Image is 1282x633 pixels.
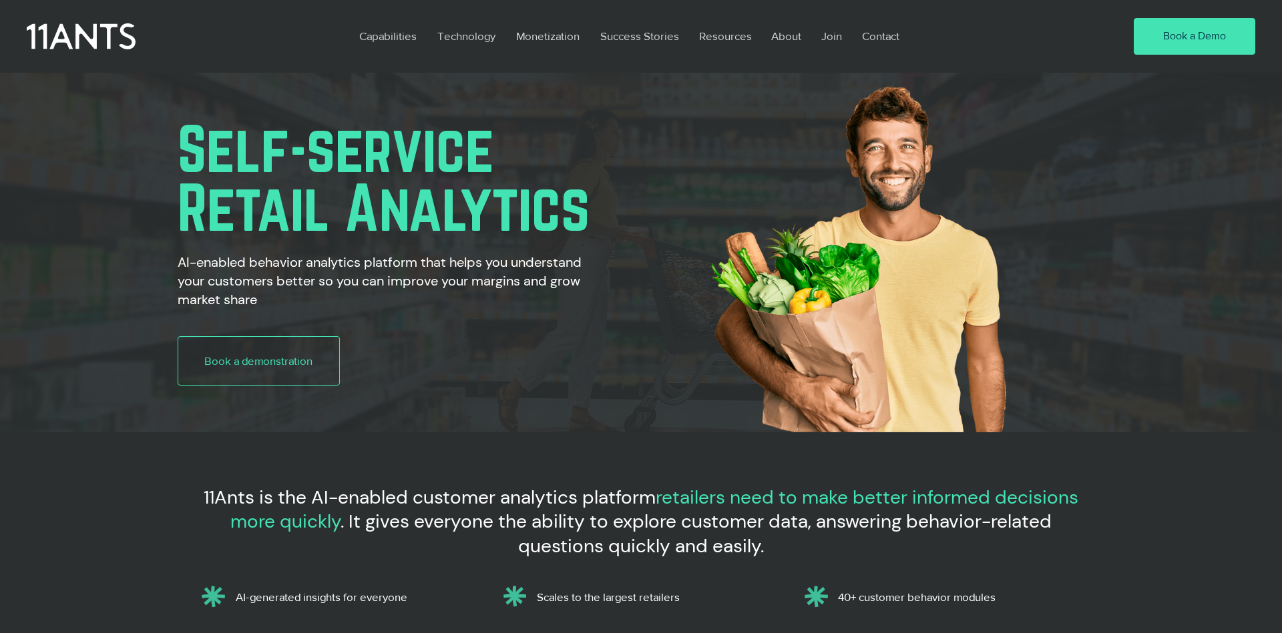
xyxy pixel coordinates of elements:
[178,113,494,184] span: Self-service
[761,21,811,51] a: About
[509,21,586,51] p: Monetization
[765,21,808,51] p: About
[427,21,506,51] a: Technology
[815,21,849,51] p: Join
[204,485,656,510] span: 11Ants is the AI-enabled customer analytics platform
[506,21,590,51] a: Monetization
[178,172,590,243] span: Retail Analytics
[590,21,689,51] a: Success Stories
[230,485,1078,534] span: retailers need to make better informed decisions more quickly
[431,21,502,51] p: Technology
[349,21,427,51] a: Capabilities
[1163,29,1226,43] span: Book a Demo
[204,353,312,369] span: Book a demonstration
[855,21,906,51] p: Contact
[349,21,1095,51] nav: Site
[811,21,852,51] a: Join
[353,21,423,51] p: Capabilities
[852,21,911,51] a: Contact
[838,590,1083,604] p: 40+ customer behavior modules
[178,336,340,386] a: Book a demonstration
[537,590,782,604] p: Scales to the largest retailers
[178,253,582,309] h2: AI-enabled behavior analytics platform that helps you understand your customers better so you can...
[594,21,686,51] p: Success Stories
[341,509,1052,558] span: . It gives everyone the ability to explore customer data, answering behavior-related questions qu...
[1134,18,1255,55] a: Book a Demo
[236,590,407,603] span: AI-generated insights for everyone
[689,21,761,51] a: Resources
[692,21,759,51] p: Resources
